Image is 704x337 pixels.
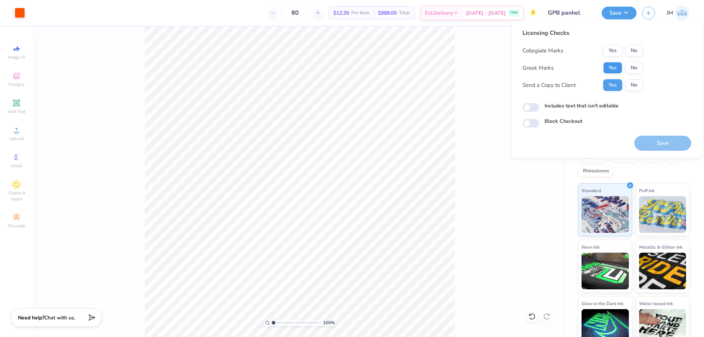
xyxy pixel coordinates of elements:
[675,6,689,20] img: Joshua Macky Gaerlan
[582,196,629,233] img: Standard
[639,300,673,307] span: Water based Ink
[582,243,599,251] span: Neon Ink
[4,190,29,202] span: Clipart & logos
[667,9,673,17] span: JM
[602,7,637,19] button: Save
[603,45,622,56] button: Yes
[603,62,622,74] button: Yes
[578,166,614,177] div: Rhinestones
[9,136,24,142] span: Upload
[582,300,623,307] span: Glow in the Dark Ink
[582,253,629,289] img: Neon Ink
[667,6,689,20] a: JM
[544,117,582,125] label: Block Checkout
[323,319,335,326] span: 100 %
[378,9,397,17] span: $988.00
[522,81,576,89] div: Send a Copy to Client
[544,102,619,110] label: Includes text that isn't editable
[603,79,622,91] button: Yes
[625,45,643,56] button: No
[639,253,686,289] img: Metallic & Glitter Ink
[44,314,75,321] span: Chat with us.
[11,163,22,169] span: Greek
[625,79,643,91] button: No
[333,9,349,17] span: $12.35
[351,9,369,17] span: Per Item
[522,47,563,55] div: Collegiate Marks
[625,62,643,74] button: No
[582,187,601,194] span: Standard
[8,54,25,60] span: Image AI
[8,109,25,114] span: Add Text
[639,196,686,233] img: Puff Ink
[639,187,654,194] span: Puff Ink
[639,243,682,251] span: Metallic & Glitter Ink
[522,64,554,72] div: Greek Marks
[542,6,596,20] input: Untitled Design
[8,223,25,229] span: Decorate
[425,9,453,17] span: Est. Delivery
[399,9,410,17] span: Total
[281,6,309,19] input: – –
[522,29,643,37] div: Licensing Checks
[510,10,518,15] span: FREE
[466,9,506,17] span: [DATE] - [DATE]
[18,314,44,321] strong: Need help?
[8,81,25,87] span: Designs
